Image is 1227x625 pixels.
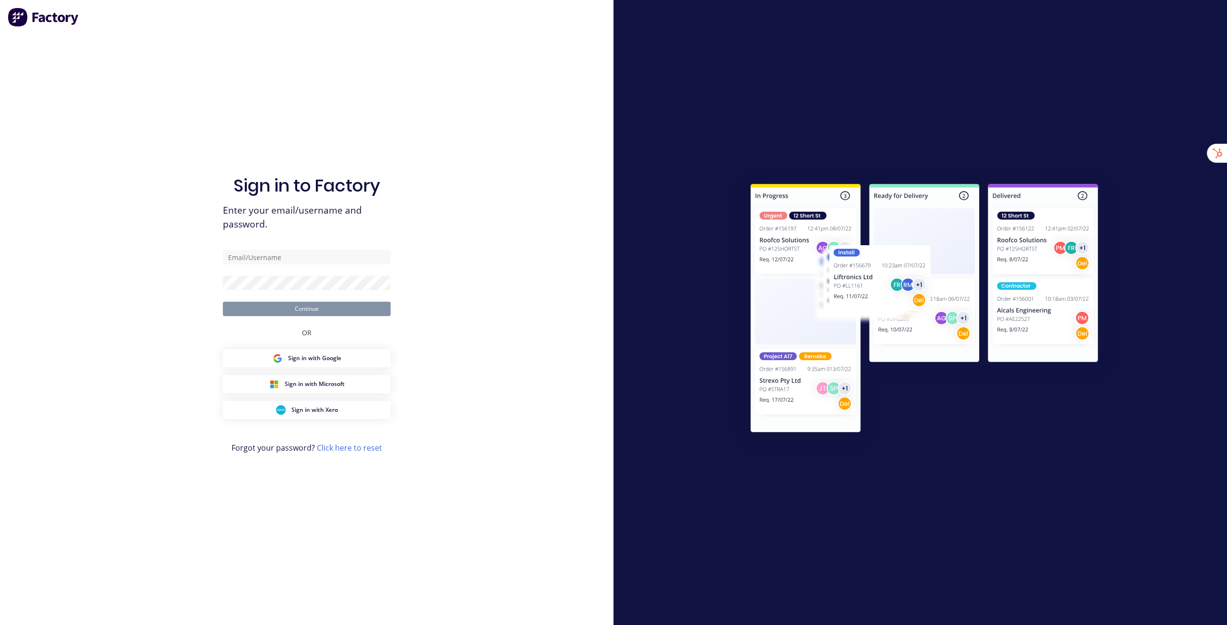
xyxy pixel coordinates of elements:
[269,379,279,389] img: Microsoft Sign in
[288,354,341,363] span: Sign in with Google
[276,405,286,415] img: Xero Sign in
[223,302,391,316] button: Continue
[302,316,312,349] div: OR
[291,406,338,414] span: Sign in with Xero
[285,380,345,388] span: Sign in with Microsoft
[223,250,391,264] input: Email/Username
[232,442,382,454] span: Forgot your password?
[223,349,391,367] button: Google Sign inSign in with Google
[273,353,282,363] img: Google Sign in
[8,8,80,27] img: Factory
[233,175,380,196] h1: Sign in to Factory
[729,165,1119,455] img: Sign in
[223,204,391,231] span: Enter your email/username and password.
[223,401,391,419] button: Xero Sign inSign in with Xero
[317,443,382,453] a: Click here to reset
[223,375,391,393] button: Microsoft Sign inSign in with Microsoft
